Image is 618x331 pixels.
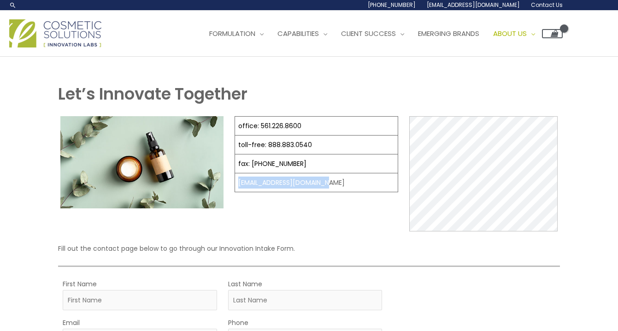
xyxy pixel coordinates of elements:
[368,1,416,9] span: [PHONE_NUMBER]
[63,317,80,329] label: Email
[228,278,262,290] label: Last Name
[341,29,396,38] span: Client Success
[228,290,383,310] input: Last Name
[238,159,306,168] a: fax: [PHONE_NUMBER]
[493,29,527,38] span: About Us
[542,29,563,38] a: View Shopping Cart, empty
[271,20,334,47] a: Capabilities
[58,83,247,105] strong: Let’s Innovate Together
[238,140,312,149] a: toll-free: 888.883.0540
[63,278,97,290] label: First Name
[427,1,520,9] span: [EMAIL_ADDRESS][DOMAIN_NAME]
[334,20,411,47] a: Client Success
[238,121,301,130] a: office: 561.226.8600
[60,116,224,208] img: Contact page image for private label skincare manufacturer Cosmetic solutions shows a skin care b...
[9,19,101,47] img: Cosmetic Solutions Logo
[486,20,542,47] a: About Us
[235,173,398,192] td: [EMAIL_ADDRESS][DOMAIN_NAME]
[209,29,255,38] span: Formulation
[202,20,271,47] a: Formulation
[531,1,563,9] span: Contact Us
[9,1,17,9] a: Search icon link
[418,29,479,38] span: Emerging Brands
[228,317,248,329] label: Phone
[411,20,486,47] a: Emerging Brands
[58,242,560,254] p: Fill out the contact page below to go through our Innovation Intake Form.
[63,290,217,310] input: First Name
[277,29,319,38] span: Capabilities
[195,20,563,47] nav: Site Navigation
